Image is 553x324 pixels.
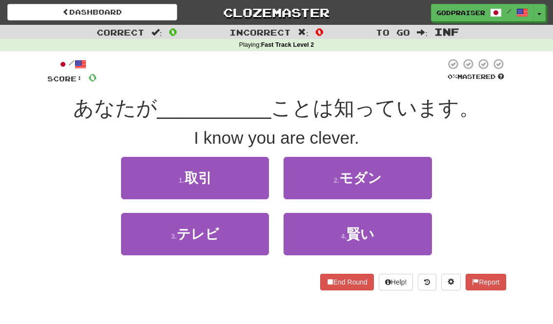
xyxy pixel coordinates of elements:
[341,232,347,240] small: 4 .
[47,58,97,70] div: /
[151,28,162,37] span: :
[88,71,97,83] span: 0
[271,96,480,119] span: ことは知っています。
[347,227,374,242] span: 賢い
[448,73,457,80] span: 0 %
[121,213,269,255] button: 3.テレビ
[177,227,219,242] span: テレビ
[7,4,177,20] a: Dashboard
[334,176,340,184] small: 2 .
[466,274,506,290] button: Report
[171,232,177,240] small: 3 .
[315,26,324,38] span: 0
[47,126,506,150] div: I know you are clever.
[284,157,431,199] button: 2.モダン
[431,4,533,21] a: GodPraiser /
[507,8,512,15] span: /
[418,274,436,290] button: Round history (alt+y)
[446,73,506,81] div: Mastered
[261,41,314,48] strong: Fast Track Level 2
[229,27,291,37] span: Incorrect
[339,171,382,186] span: モダン
[376,27,410,37] span: To go
[436,8,485,17] span: GodPraiser
[184,171,212,186] span: 取引
[434,26,459,38] span: Inf
[192,4,362,21] a: Clozemaster
[73,96,157,119] span: あなたが
[47,75,82,83] span: Score:
[121,157,269,199] button: 1.取引
[320,274,374,290] button: End Round
[298,28,308,37] span: :
[169,26,177,38] span: 0
[379,274,413,290] button: Help!
[157,96,271,119] span: __________
[97,27,144,37] span: Correct
[417,28,428,37] span: :
[284,213,431,255] button: 4.賢い
[179,176,184,184] small: 1 .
